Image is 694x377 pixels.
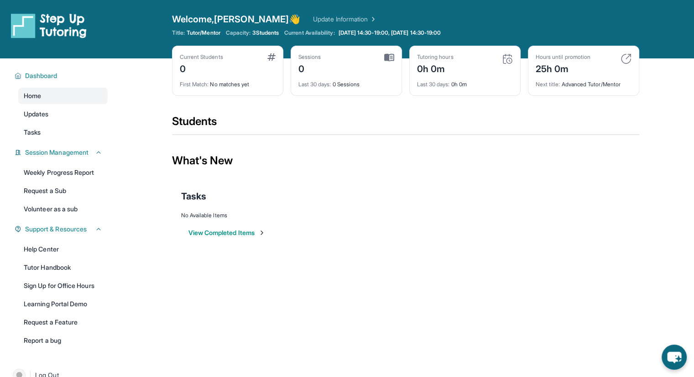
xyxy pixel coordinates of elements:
[339,29,441,37] span: [DATE] 14:30-19:00, [DATE] 14:30-19:00
[18,241,108,257] a: Help Center
[18,314,108,330] a: Request a Feature
[18,296,108,312] a: Learning Portal Demo
[21,71,102,80] button: Dashboard
[24,128,41,137] span: Tasks
[417,61,454,75] div: 0h 0m
[284,29,334,37] span: Current Availability:
[417,75,513,88] div: 0h 0m
[267,53,276,61] img: card
[172,114,639,134] div: Students
[536,75,631,88] div: Advanced Tutor/Mentor
[536,53,590,61] div: Hours until promotion
[180,75,276,88] div: No matches yet
[21,148,102,157] button: Session Management
[252,29,279,37] span: 3 Students
[21,225,102,234] button: Support & Resources
[298,81,331,88] span: Last 30 days :
[417,81,450,88] span: Last 30 days :
[621,53,631,64] img: card
[25,71,57,80] span: Dashboard
[172,141,639,181] div: What's New
[368,15,377,24] img: Chevron Right
[25,148,89,157] span: Session Management
[662,345,687,370] button: chat-button
[18,332,108,349] a: Report a bug
[298,75,394,88] div: 0 Sessions
[536,81,560,88] span: Next title :
[384,53,394,62] img: card
[18,88,108,104] a: Home
[226,29,251,37] span: Capacity:
[25,225,87,234] span: Support & Resources
[18,259,108,276] a: Tutor Handbook
[181,190,206,203] span: Tasks
[298,61,321,75] div: 0
[180,81,209,88] span: First Match :
[187,29,220,37] span: Tutor/Mentor
[24,110,49,119] span: Updates
[502,53,513,64] img: card
[18,124,108,141] a: Tasks
[172,13,301,26] span: Welcome, [PERSON_NAME] 👋
[536,61,590,75] div: 25h 0m
[18,106,108,122] a: Updates
[313,15,377,24] a: Update Information
[18,278,108,294] a: Sign Up for Office Hours
[24,91,41,100] span: Home
[188,228,266,237] button: View Completed Items
[18,164,108,181] a: Weekly Progress Report
[172,29,185,37] span: Title:
[18,183,108,199] a: Request a Sub
[180,61,223,75] div: 0
[298,53,321,61] div: Sessions
[181,212,630,219] div: No Available Items
[417,53,454,61] div: Tutoring hours
[180,53,223,61] div: Current Students
[11,13,87,38] img: logo
[337,29,443,37] a: [DATE] 14:30-19:00, [DATE] 14:30-19:00
[18,201,108,217] a: Volunteer as a sub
